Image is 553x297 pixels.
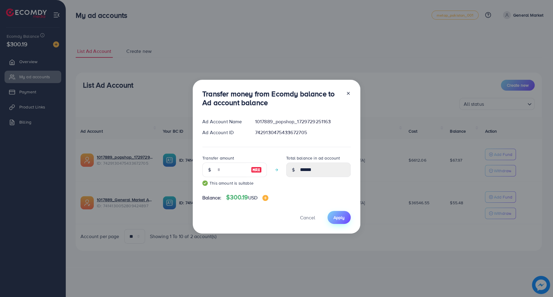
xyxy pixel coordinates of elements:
[286,155,340,161] label: Total balance in ad account
[202,180,208,186] img: guide
[250,129,355,136] div: 7429130475433672705
[292,211,323,224] button: Cancel
[202,180,267,186] small: This amount is suitable
[202,155,234,161] label: Transfer amount
[300,214,315,221] span: Cancel
[248,194,257,201] span: USD
[250,118,355,125] div: 1017889_popshop_1729729251163
[197,129,250,136] div: Ad Account ID
[327,211,351,224] button: Apply
[251,166,262,173] img: image
[197,118,250,125] div: Ad Account Name
[333,215,345,221] span: Apply
[202,89,341,107] h3: Transfer money from Ecomdy balance to Ad account balance
[262,195,268,201] img: image
[226,194,268,201] h4: $300.19
[202,194,221,201] span: Balance:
